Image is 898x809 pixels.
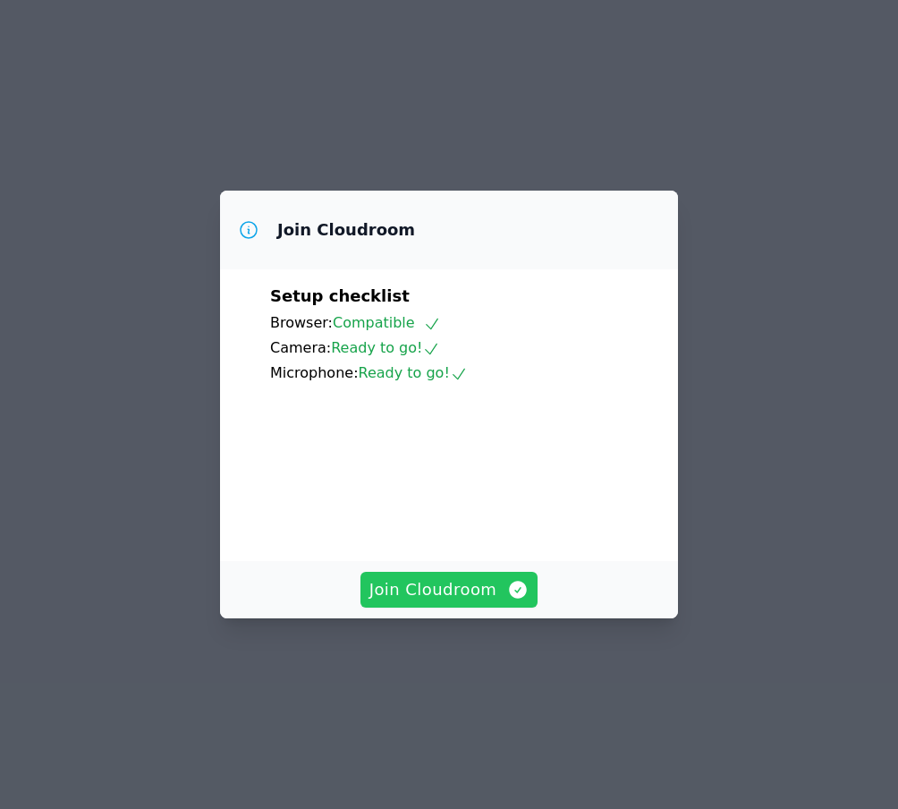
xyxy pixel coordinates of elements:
span: Ready to go! [331,339,440,356]
span: Camera: [270,339,331,356]
span: Ready to go! [359,364,468,381]
span: Compatible [333,314,441,331]
h3: Join Cloudroom [277,219,415,241]
span: Setup checklist [270,286,410,305]
span: Browser: [270,314,333,331]
span: Join Cloudroom [369,577,529,602]
button: Join Cloudroom [360,572,538,608]
span: Microphone: [270,364,359,381]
